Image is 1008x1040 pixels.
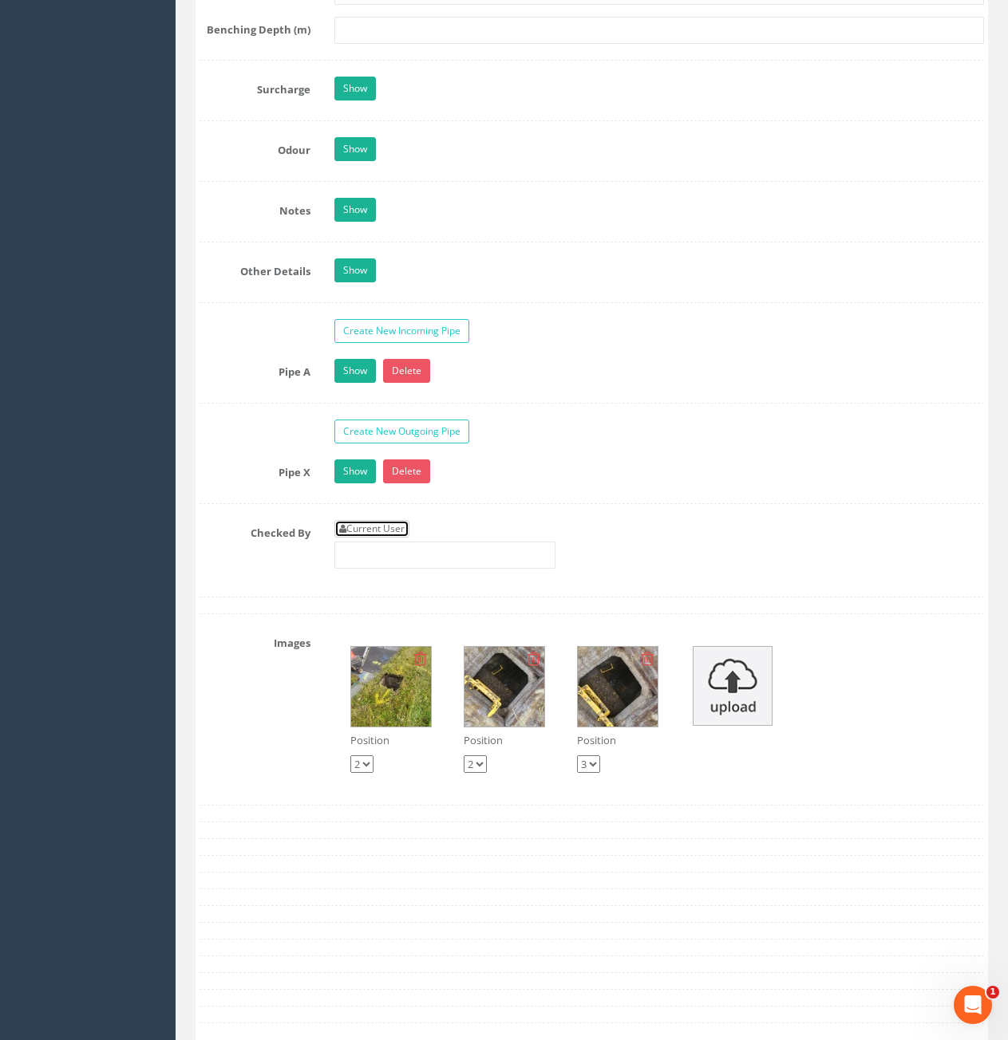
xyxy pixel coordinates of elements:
a: Show [334,137,376,161]
label: Checked By [188,520,322,541]
p: Position [577,733,658,748]
label: Pipe A [188,359,322,380]
a: Show [334,359,376,383]
a: Create New Incoming Pipe [334,319,469,343]
label: Surcharge [188,77,322,97]
label: Notes [188,198,322,219]
a: Show [334,258,376,282]
a: Show [334,198,376,222]
a: Delete [383,459,430,483]
a: Current User [334,520,409,538]
label: Pipe X [188,459,322,480]
span: 1 [986,986,999,999]
label: Other Details [188,258,322,279]
p: Position [464,733,545,748]
a: Delete [383,359,430,383]
label: Odour [188,137,322,158]
a: Create New Outgoing Pipe [334,420,469,443]
iframe: Intercom live chat [954,986,992,1024]
p: Position [350,733,432,748]
img: 64df33ba-7f50-3392-0582-e97d1cab2246_7b075396-db26-0d2e-1fa9-862889f28861_thumb.jpg [578,647,658,727]
label: Benching Depth (m) [188,17,322,37]
a: Show [334,77,376,100]
img: upload_icon.png [693,646,773,726]
img: 64df33ba-7f50-3392-0582-e97d1cab2246_65c0f39f-92a8-9f11-e793-9ccb967fa857_thumb.jpg [351,647,431,727]
label: Images [188,630,322,651]
a: Show [334,459,376,483]
img: 64df33ba-7f50-3392-0582-e97d1cab2246_affb3821-e160-926a-cd8c-e1e605579c94_thumb.jpg [464,647,544,727]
